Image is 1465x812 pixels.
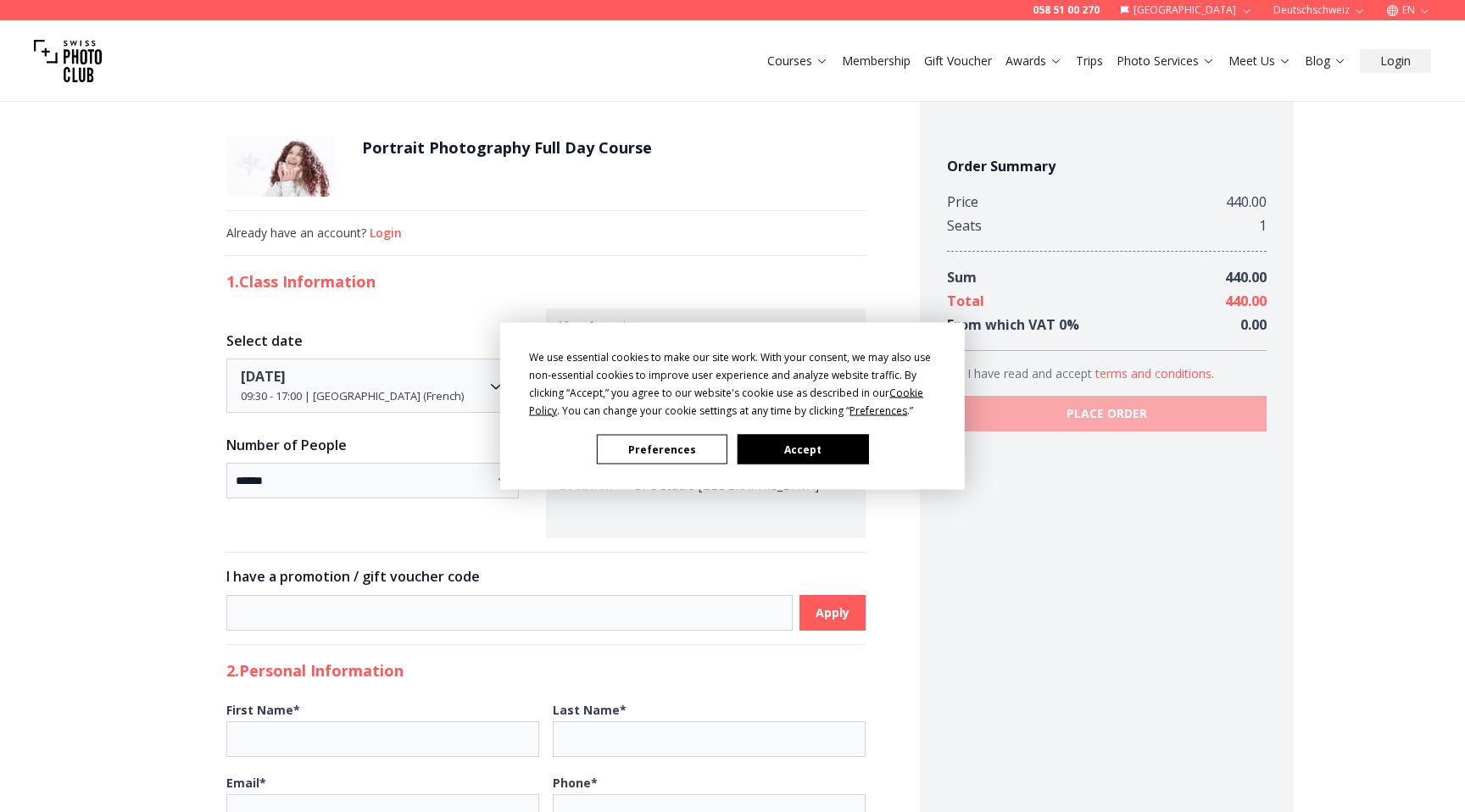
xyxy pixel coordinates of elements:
span: Preferences [849,403,907,418]
div: Cookie Consent Prompt [500,323,965,490]
button: Preferences [597,435,727,464]
span: Cookie Policy [529,386,923,418]
button: Accept [738,435,868,464]
div: We use essential cookies to make our site work. With your consent, we may also use non-essential ... [529,348,936,420]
